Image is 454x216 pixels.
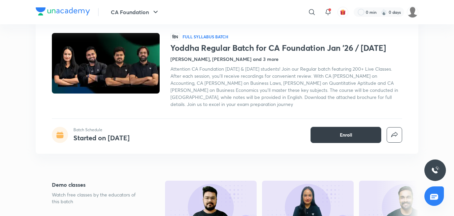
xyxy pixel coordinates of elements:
[170,66,398,107] span: Attention CA Foundation [DATE] & [DATE] students! Join our Regular batch featuring 200+ Live Clas...
[52,191,143,205] p: Watch free classes by the educators of this batch
[431,166,439,174] img: ttu
[407,6,418,18] img: Tina kalita
[51,32,161,94] img: Thumbnail
[36,7,90,17] a: Company Logo
[170,43,402,53] h1: Yoddha Regular Batch for CA Foundation Jan '26 / [DATE]
[340,132,352,138] span: Enroll
[340,9,346,15] img: avatar
[36,7,90,15] img: Company Logo
[170,56,279,63] h4: [PERSON_NAME], [PERSON_NAME] and 3 more
[337,7,348,17] button: avatar
[381,9,387,15] img: streak
[73,127,130,133] p: Batch Schedule
[311,127,381,143] button: Enroll
[52,181,143,189] h5: Demo classes
[107,5,164,19] button: CA Foundation
[73,133,130,142] h4: Started on [DATE]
